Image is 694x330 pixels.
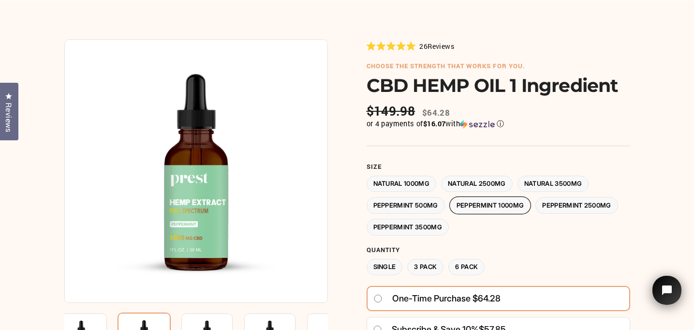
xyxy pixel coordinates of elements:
div: or 4 payments of with [367,119,630,129]
h1: CBD HEMP OIL 1 Ingredient [367,75,630,96]
label: Peppermint 500MG [367,197,445,214]
span: $16.07 [423,119,445,128]
label: Natural 1000MG [367,176,437,193]
label: 3 Pack [407,259,443,276]
label: Peppermint 3500MG [367,219,449,236]
span: One-time purchase $64.28 [392,290,501,307]
span: Reviews [428,42,454,51]
label: Natural 2500MG [441,176,513,193]
label: 6 Pack [448,259,485,276]
label: Peppermint 2500MG [535,197,618,214]
span: 26 [419,42,428,51]
label: Single [367,259,403,276]
label: Quantity [367,246,630,254]
label: Natural 3500MG [517,176,589,193]
div: 26Reviews [367,41,454,51]
h6: choose the strength that works for you. [367,62,630,70]
label: Peppermint 1000MG [450,197,531,214]
div: or 4 payments of$16.07withSezzle Click to learn more about Sezzle [367,119,630,129]
label: Size [367,163,630,171]
input: One-time purchase $64.28 [373,295,383,302]
span: $149.98 [367,104,418,119]
iframe: Tidio Chat [640,262,694,330]
img: Sezzle [460,120,495,129]
img: CBD HEMP OIL 1 Ingredient [64,39,328,303]
span: Reviews [2,103,15,133]
span: $64.28 [422,107,450,118]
